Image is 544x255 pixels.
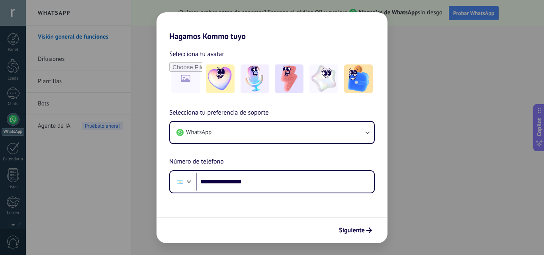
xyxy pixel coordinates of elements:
img: -1.jpeg [206,64,235,93]
img: -3.jpeg [275,64,303,93]
h2: Hagamos Kommo tuyo [157,12,387,41]
img: -4.jpeg [309,64,338,93]
img: -5.jpeg [344,64,373,93]
span: Selecciona tu avatar [169,49,224,59]
button: WhatsApp [170,122,374,143]
span: Selecciona tu preferencia de soporte [169,108,269,118]
span: Número de teléfono [169,157,224,167]
button: Siguiente [335,224,376,237]
img: -2.jpeg [241,64,269,93]
span: Siguiente [339,228,365,233]
div: Argentina: + 54 [172,173,188,190]
span: WhatsApp [186,128,211,136]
